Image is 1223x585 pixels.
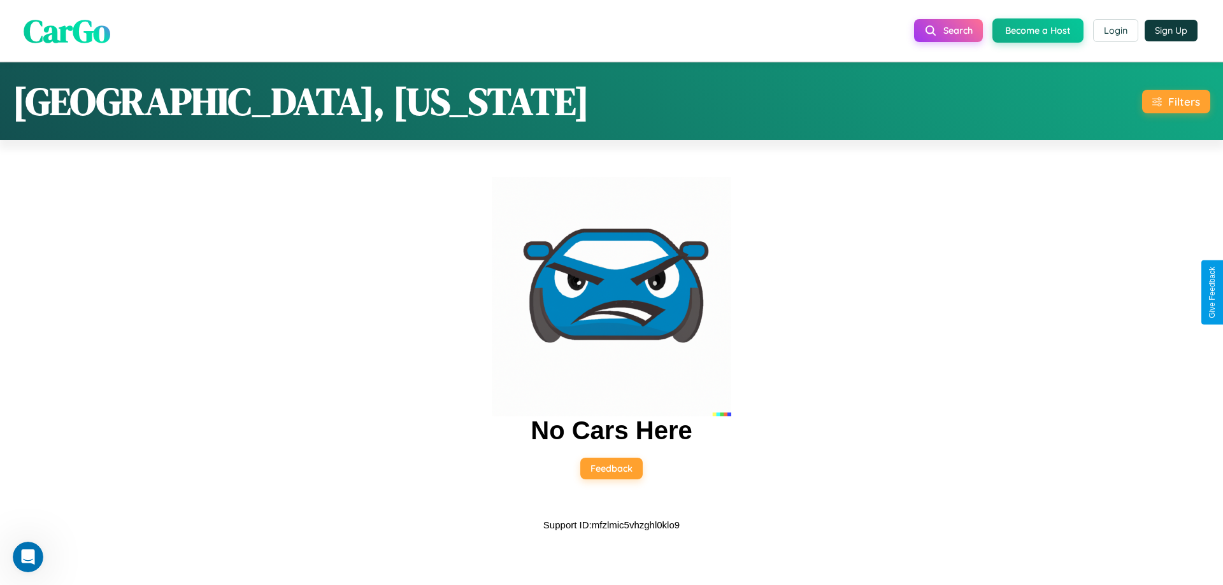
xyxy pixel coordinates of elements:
div: Filters [1168,95,1200,108]
button: Sign Up [1145,20,1198,41]
span: Search [943,25,973,36]
button: Search [914,19,983,42]
button: Become a Host [992,18,1084,43]
button: Filters [1142,90,1210,113]
button: Login [1093,19,1138,42]
button: Feedback [580,458,643,479]
h1: [GEOGRAPHIC_DATA], [US_STATE] [13,75,589,127]
div: Give Feedback [1208,267,1217,318]
p: Support ID: mfzlmic5vhzghl0klo9 [543,516,680,533]
span: CarGo [24,8,110,52]
img: car [492,177,731,416]
iframe: Intercom live chat [13,542,43,572]
h2: No Cars Here [531,416,692,445]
